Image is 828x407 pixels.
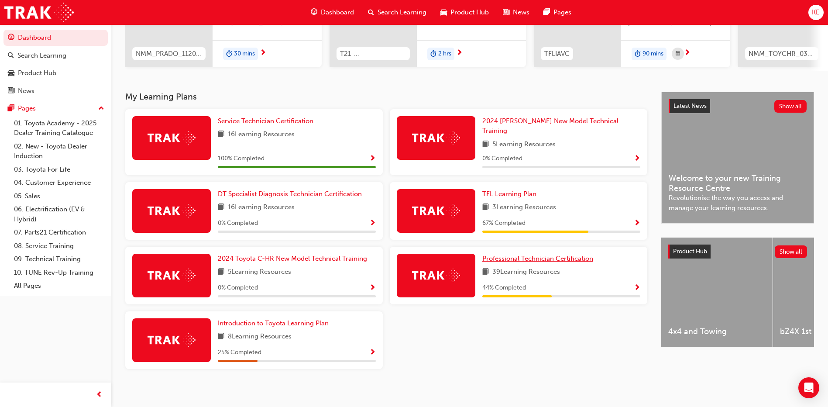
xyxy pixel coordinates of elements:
a: TFL Learning Plan [482,189,540,199]
span: 39 Learning Resources [492,267,560,278]
span: 5 Learning Resources [228,267,291,278]
button: Pages [3,100,108,117]
span: guage-icon [311,7,317,18]
span: NMM_TOYCHR_032024_MODULE_1 [749,49,815,59]
button: Show Progress [634,218,640,229]
span: news-icon [8,87,14,95]
span: 44 % Completed [482,283,526,293]
a: Service Technician Certification [218,116,317,126]
span: Service Technician Certification [218,117,313,125]
span: KE [812,7,820,17]
a: guage-iconDashboard [304,3,361,21]
span: 25 % Completed [218,348,261,358]
span: 2 hrs [438,49,451,59]
img: Trak [148,333,196,347]
a: 06. Electrification (EV & Hybrid) [10,203,108,226]
a: 2024 Toyota C-HR New Model Technical Training [218,254,371,264]
span: Show Progress [369,284,376,292]
button: DashboardSearch LearningProduct HubNews [3,28,108,100]
img: Trak [148,131,196,145]
div: Search Learning [17,51,66,61]
a: Product Hub [3,65,108,81]
span: Professional Technician Certification [482,255,593,262]
button: Show Progress [369,153,376,164]
a: Introduction to Toyota Learning Plan [218,318,332,328]
span: 67 % Completed [482,218,526,228]
span: T21-FOD_HVIS_PREREQ [340,49,406,59]
span: prev-icon [96,390,103,400]
div: Product Hub [18,68,56,78]
a: Professional Technician Certification [482,254,597,264]
span: Welcome to your new Training Resource Centre [669,173,807,193]
button: Show all [774,100,807,113]
button: Show Progress [634,153,640,164]
a: Trak [4,3,74,22]
span: book-icon [482,267,489,278]
span: book-icon [218,202,224,213]
img: Trak [412,269,460,282]
a: Latest NewsShow allWelcome to your new Training Resource CentreRevolutionise the way you access a... [661,92,814,224]
span: Show Progress [634,284,640,292]
img: Trak [148,269,196,282]
span: book-icon [218,267,224,278]
img: Trak [148,204,196,217]
span: Show Progress [369,155,376,163]
span: 16 Learning Resources [228,202,295,213]
img: Trak [412,204,460,217]
span: 90 mins [642,49,663,59]
span: Search Learning [378,7,426,17]
a: Dashboard [3,30,108,46]
span: Dashboard [321,7,354,17]
span: next-icon [260,49,266,57]
span: car-icon [440,7,447,18]
h3: My Learning Plans [125,92,647,102]
a: DT Specialist Diagnosis Technician Certification [218,189,365,199]
span: 2024 Toyota C-HR New Model Technical Training [218,255,367,262]
a: All Pages [10,279,108,293]
span: 0 % Completed [482,154,522,164]
span: NMM_PRADO_112024_MODULE_1 [136,49,202,59]
span: 0 % Completed [218,283,258,293]
button: Show all [775,245,807,258]
button: Show Progress [634,283,640,293]
button: KE [808,5,824,20]
a: 05. Sales [10,190,108,203]
span: search-icon [368,7,374,18]
button: Show Progress [369,283,376,293]
span: Product Hub [673,248,707,255]
a: 07. Parts21 Certification [10,226,108,239]
span: TFL Learning Plan [482,190,536,198]
span: Show Progress [634,220,640,228]
button: Show Progress [369,218,376,229]
span: duration-icon [226,48,232,60]
a: Latest NewsShow all [669,99,807,113]
a: news-iconNews [496,3,536,21]
span: DT Specialist Diagnosis Technician Certification [218,190,362,198]
span: book-icon [482,202,489,213]
span: guage-icon [8,34,14,42]
span: news-icon [503,7,509,18]
span: duration-icon [430,48,436,60]
span: 100 % Completed [218,154,265,164]
span: next-icon [456,49,463,57]
span: book-icon [218,129,224,140]
button: Show Progress [369,347,376,358]
span: Introduction to Toyota Learning Plan [218,319,329,327]
a: News [3,83,108,99]
span: Show Progress [369,349,376,357]
span: 5 Learning Resources [492,139,556,150]
span: News [513,7,529,17]
span: car-icon [8,69,14,77]
a: 08. Service Training [10,239,108,253]
span: search-icon [8,52,14,60]
span: 4x4 and Towing [668,327,766,337]
a: 03. Toyota For Life [10,163,108,176]
a: Product HubShow all [668,245,807,259]
span: 16 Learning Resources [228,129,295,140]
span: 8 Learning Resources [228,331,292,342]
span: 0 % Completed [218,218,258,228]
a: 09. Technical Training [10,252,108,266]
a: 04. Customer Experience [10,176,108,190]
span: 2024 [PERSON_NAME] New Model Technical Training [482,117,618,135]
a: search-iconSearch Learning [361,3,433,21]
